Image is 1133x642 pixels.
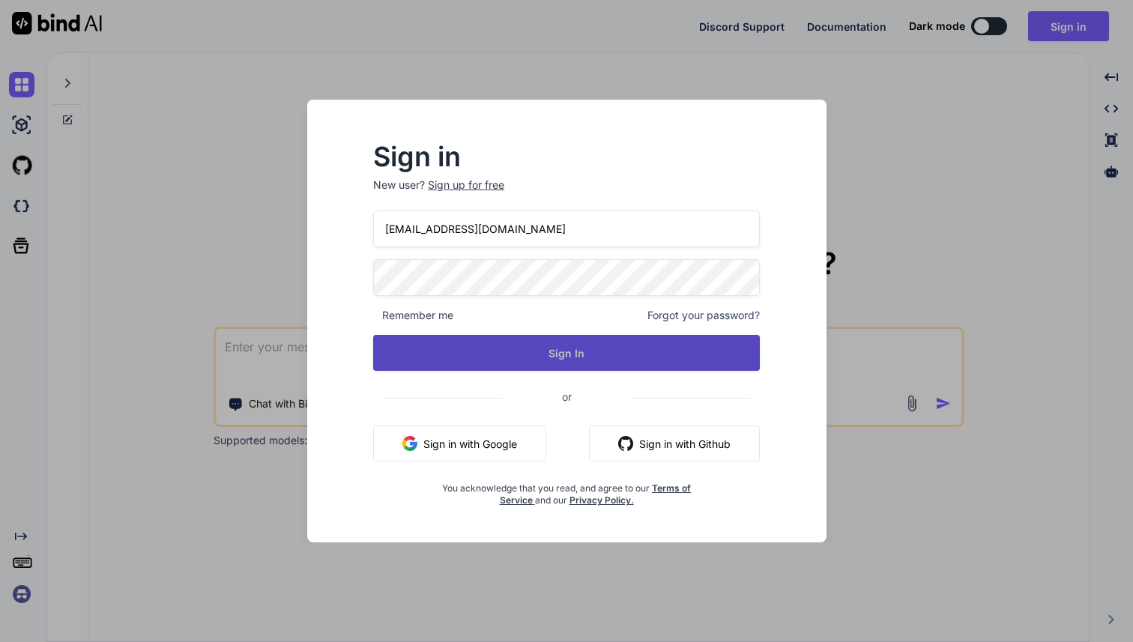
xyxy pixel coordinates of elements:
span: Forgot your password? [647,308,760,323]
span: Remember me [373,308,453,323]
img: google [402,436,417,451]
h2: Sign in [373,145,760,169]
div: You acknowledge that you read, and agree to our and our [438,473,695,506]
img: github [618,436,633,451]
button: Sign in with Github [589,426,760,461]
button: Sign In [373,335,760,371]
a: Terms of Service [500,482,692,506]
p: New user? [373,178,760,211]
a: Privacy Policy. [569,494,634,506]
div: Sign up for free [428,178,504,193]
button: Sign in with Google [373,426,546,461]
input: Login or Email [373,211,760,247]
span: or [502,378,632,415]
